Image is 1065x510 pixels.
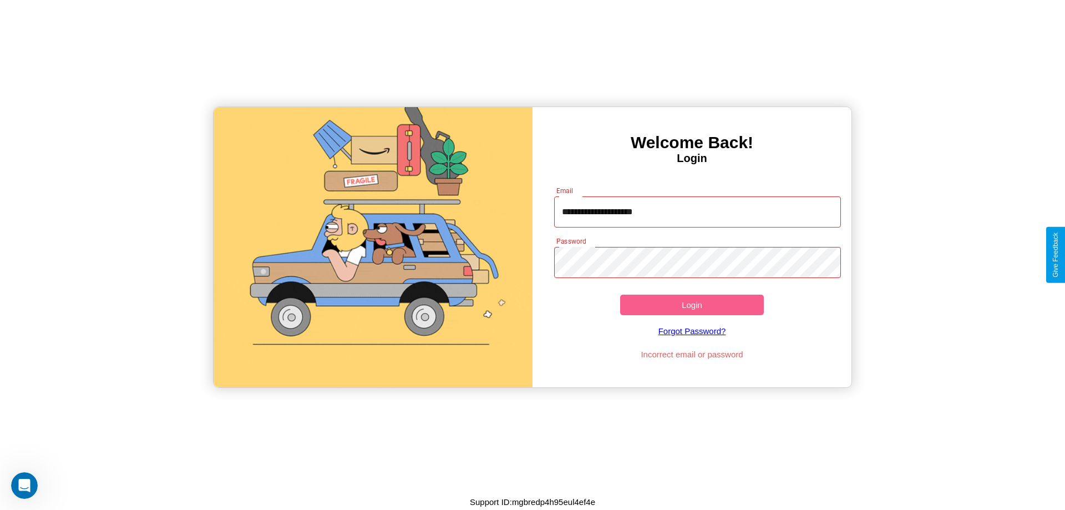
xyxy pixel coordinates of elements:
img: gif [214,107,532,387]
div: Give Feedback [1052,233,1059,277]
a: Forgot Password? [549,315,836,347]
h4: Login [532,152,851,165]
p: Incorrect email or password [549,347,836,362]
iframe: Intercom live chat [11,472,38,499]
label: Email [556,186,574,195]
p: Support ID: mgbredp4h95eul4ef4e [470,494,595,509]
h3: Welcome Back! [532,133,851,152]
label: Password [556,236,586,246]
button: Login [620,295,764,315]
